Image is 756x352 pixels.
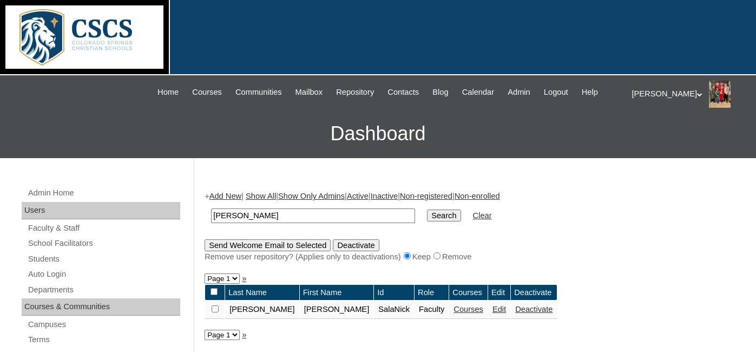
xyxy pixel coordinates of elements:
td: Last Name [225,285,299,301]
a: Mailbox [290,86,328,99]
span: Logout [544,86,568,99]
a: Students [27,252,180,266]
a: Edit [492,305,506,314]
a: Campuses [27,318,180,331]
a: Calendar [457,86,499,99]
a: Deactivate [515,305,553,314]
td: First Name [300,285,374,301]
span: Admin [508,86,530,99]
span: Courses [192,86,222,99]
h3: Dashboard [5,109,751,158]
div: [PERSON_NAME] [632,81,746,108]
td: Role [415,285,449,301]
a: Add New [209,192,241,200]
td: Courses [449,285,488,301]
td: Edit [488,285,510,301]
input: Search [211,208,415,223]
td: Deactivate [511,285,557,301]
a: Departments [27,283,180,297]
a: Blog [427,86,453,99]
div: Remove user repository? (Applies only to deactivations) Keep Remove [205,251,740,263]
a: Help [576,86,603,99]
td: Id [374,285,414,301]
a: Non-enrolled [455,192,500,200]
td: Faculty [415,301,449,319]
a: Home [152,86,184,99]
a: Courses [453,305,483,314]
span: Calendar [462,86,494,99]
input: Search [427,210,461,221]
td: [PERSON_NAME] [300,301,374,319]
a: Logout [538,86,574,99]
a: Clear [473,211,492,220]
a: Active [347,192,369,200]
a: Auto Login [27,268,180,281]
div: Users [22,202,180,219]
td: SalaNick [374,301,414,319]
span: Communities [235,86,282,99]
a: Show Only Admins [278,192,345,200]
div: Courses & Communities [22,298,180,316]
a: School Facilitators [27,237,180,250]
input: Send Welcome Email to Selected [205,239,331,251]
a: » [242,274,246,283]
a: Repository [331,86,379,99]
a: Communities [230,86,287,99]
a: Inactive [371,192,398,200]
img: logo-white.png [5,5,163,69]
span: Mailbox [295,86,323,99]
a: » [242,330,246,339]
span: Help [582,86,598,99]
a: Terms [27,333,180,347]
a: Admin [502,86,536,99]
img: Stephanie Phillips [709,81,731,108]
a: Show All [246,192,276,200]
a: Faculty & Staff [27,221,180,235]
span: Repository [336,86,374,99]
span: Blog [432,86,448,99]
a: Admin Home [27,186,180,200]
td: [PERSON_NAME] [225,301,299,319]
a: Courses [187,86,227,99]
span: Home [157,86,179,99]
span: Contacts [387,86,419,99]
input: Deactivate [333,239,379,251]
a: Non-registered [400,192,452,200]
div: + | | | | | | [205,191,740,262]
a: Contacts [382,86,424,99]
